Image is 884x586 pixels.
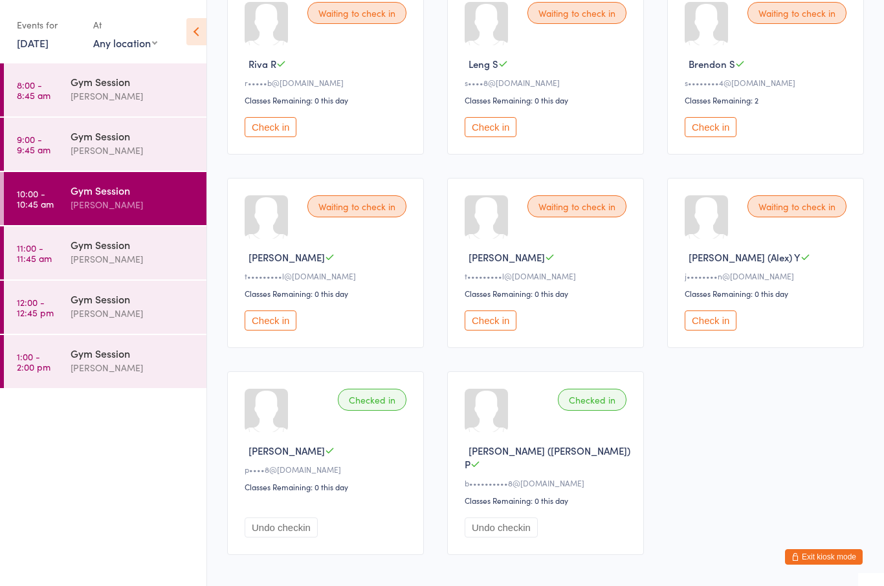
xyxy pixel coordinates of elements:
[93,14,157,36] div: At
[685,77,850,88] div: s••••••••4@[DOMAIN_NAME]
[17,14,80,36] div: Events for
[527,195,626,217] div: Waiting to check in
[17,297,54,318] time: 12:00 - 12:45 pm
[527,2,626,24] div: Waiting to check in
[71,292,195,306] div: Gym Session
[4,172,206,225] a: 10:00 -10:45 amGym Session[PERSON_NAME]
[245,270,410,281] div: t•••••••••l@[DOMAIN_NAME]
[71,183,195,197] div: Gym Session
[465,517,538,537] button: Undo checkin
[685,270,850,281] div: j••••••••n@[DOMAIN_NAME]
[71,360,195,375] div: [PERSON_NAME]
[245,310,296,331] button: Check in
[465,495,630,506] div: Classes Remaining: 0 this day
[685,310,736,331] button: Check in
[17,188,54,209] time: 10:00 - 10:45 am
[71,89,195,103] div: [PERSON_NAME]
[465,94,630,105] div: Classes Remaining: 0 this day
[465,288,630,299] div: Classes Remaining: 0 this day
[17,351,50,372] time: 1:00 - 2:00 pm
[469,250,545,264] span: [PERSON_NAME]
[689,57,735,71] span: Brendon S
[4,281,206,334] a: 12:00 -12:45 pmGym Session[PERSON_NAME]
[71,143,195,158] div: [PERSON_NAME]
[249,57,276,71] span: Riva R
[465,310,516,331] button: Check in
[685,288,850,299] div: Classes Remaining: 0 this day
[4,63,206,116] a: 8:00 -8:45 amGym Session[PERSON_NAME]
[4,226,206,279] a: 11:00 -11:45 amGym Session[PERSON_NAME]
[307,2,406,24] div: Waiting to check in
[245,77,410,88] div: r•••••b@[DOMAIN_NAME]
[71,129,195,143] div: Gym Session
[245,481,410,492] div: Classes Remaining: 0 this day
[71,74,195,89] div: Gym Session
[558,389,626,411] div: Checked in
[245,517,318,537] button: Undo checkin
[307,195,406,217] div: Waiting to check in
[93,36,157,50] div: Any location
[71,197,195,212] div: [PERSON_NAME]
[71,306,195,321] div: [PERSON_NAME]
[17,134,50,155] time: 9:00 - 9:45 am
[465,117,516,137] button: Check in
[245,288,410,299] div: Classes Remaining: 0 this day
[249,444,325,457] span: [PERSON_NAME]
[245,117,296,137] button: Check in
[747,195,846,217] div: Waiting to check in
[338,389,406,411] div: Checked in
[747,2,846,24] div: Waiting to check in
[469,57,498,71] span: Leng S
[17,80,50,100] time: 8:00 - 8:45 am
[465,77,630,88] div: s••••8@[DOMAIN_NAME]
[17,36,49,50] a: [DATE]
[71,237,195,252] div: Gym Session
[4,118,206,171] a: 9:00 -9:45 amGym Session[PERSON_NAME]
[689,250,801,264] span: [PERSON_NAME] (Alex) Y
[465,477,630,488] div: b••••••••••8@[DOMAIN_NAME]
[245,94,410,105] div: Classes Remaining: 0 this day
[785,549,863,565] button: Exit kiosk mode
[245,464,410,475] div: p••••8@[DOMAIN_NAME]
[17,243,52,263] time: 11:00 - 11:45 am
[685,94,850,105] div: Classes Remaining: 2
[249,250,325,264] span: [PERSON_NAME]
[71,252,195,266] div: [PERSON_NAME]
[465,444,630,471] span: [PERSON_NAME] ([PERSON_NAME]) P
[685,117,736,137] button: Check in
[4,335,206,388] a: 1:00 -2:00 pmGym Session[PERSON_NAME]
[71,346,195,360] div: Gym Session
[465,270,630,281] div: t•••••••••l@[DOMAIN_NAME]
